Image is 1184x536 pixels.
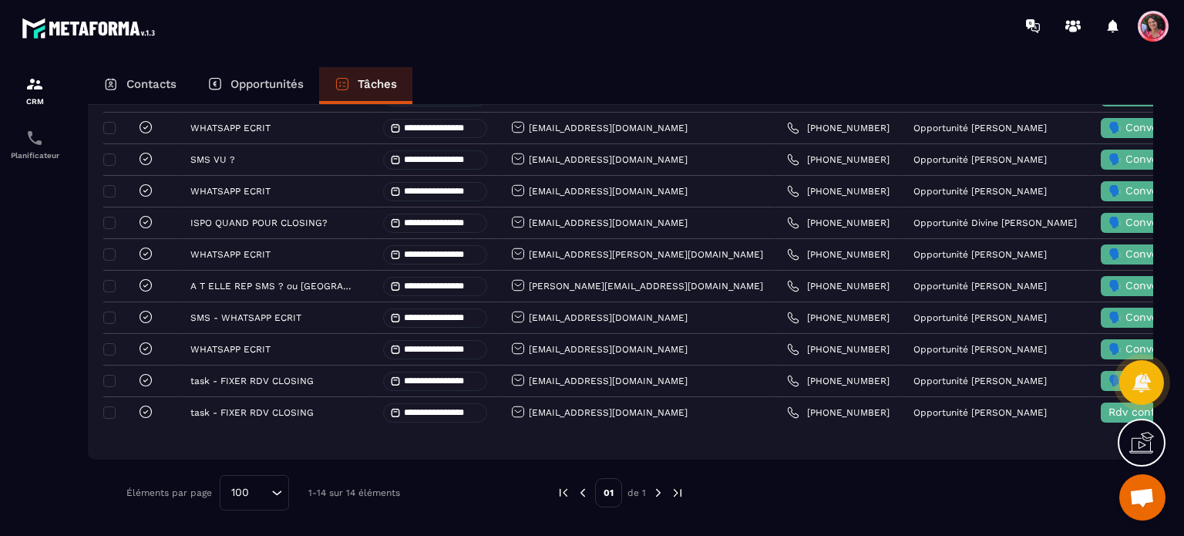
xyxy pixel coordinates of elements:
[192,67,319,104] a: Opportunités
[308,487,400,498] p: 1-14 sur 14 éléments
[787,122,890,134] a: [PHONE_NUMBER]
[126,77,177,91] p: Contacts
[254,484,267,501] input: Search for option
[787,375,890,387] a: [PHONE_NUMBER]
[913,217,1077,228] p: Opportunité Divine [PERSON_NAME]
[25,75,44,93] img: formation
[126,487,212,498] p: Éléments par page
[557,486,570,500] img: prev
[190,281,355,292] p: A T ELLE REP SMS ? ou [GEOGRAPHIC_DATA]?
[913,312,1047,323] p: Opportunité [PERSON_NAME]
[190,217,328,228] p: ISPO QUAND POUR CLOSING?
[1119,474,1165,521] div: Ouvrir le chat
[4,97,66,106] p: CRM
[595,478,622,507] p: 01
[913,249,1047,260] p: Opportunité [PERSON_NAME]
[913,186,1047,197] p: Opportunité [PERSON_NAME]
[913,344,1047,355] p: Opportunité [PERSON_NAME]
[671,486,684,500] img: next
[190,312,301,323] p: SMS - WHATSAPP ECRIT
[627,487,646,499] p: de 1
[190,249,271,260] p: WHATSAPP ECRIT
[190,123,271,133] p: WHATSAPP ECRIT
[190,186,271,197] p: WHATSAPP ECRIT
[651,486,665,500] img: next
[190,344,271,355] p: WHATSAPP ECRIT
[787,312,890,324] a: [PHONE_NUMBER]
[358,77,397,91] p: Tâches
[913,154,1047,165] p: Opportunité [PERSON_NAME]
[190,376,314,386] p: task - FIXER RDV CLOSING
[220,475,289,511] div: Search for option
[190,407,314,418] p: task - FIXER RDV CLOSING
[4,63,66,117] a: formationformationCRM
[88,67,192,104] a: Contacts
[4,151,66,160] p: Planificateur
[913,281,1047,292] p: Opportunité [PERSON_NAME]
[25,129,44,147] img: scheduler
[787,248,890,261] a: [PHONE_NUMBER]
[319,67,412,104] a: Tâches
[913,407,1047,418] p: Opportunité [PERSON_NAME]
[787,153,890,166] a: [PHONE_NUMBER]
[190,154,235,165] p: SMS VU ?
[22,14,160,42] img: logo
[787,280,890,292] a: [PHONE_NUMBER]
[913,123,1047,133] p: Opportunité [PERSON_NAME]
[787,185,890,197] a: [PHONE_NUMBER]
[4,117,66,171] a: schedulerschedulerPlanificateur
[913,376,1047,386] p: Opportunité [PERSON_NAME]
[787,406,890,419] a: [PHONE_NUMBER]
[230,77,304,91] p: Opportunités
[576,486,590,500] img: prev
[787,343,890,356] a: [PHONE_NUMBER]
[787,217,890,229] a: [PHONE_NUMBER]
[226,484,254,501] span: 100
